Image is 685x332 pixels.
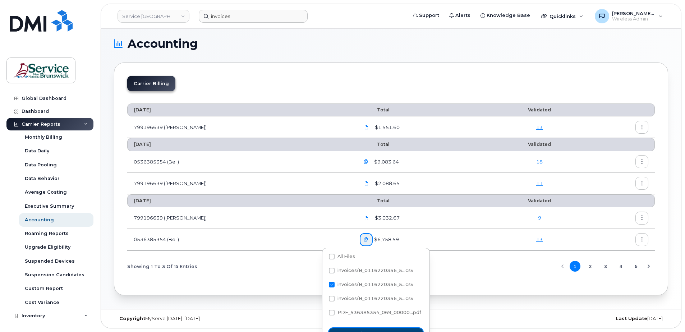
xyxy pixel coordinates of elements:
[616,261,626,272] button: Page 4
[492,138,587,151] th: Validated
[329,297,413,303] span: invoices/B_0116220356_536385354_20062025_DTL.csv
[360,142,390,147] span: Total
[360,107,390,112] span: Total
[570,261,580,272] button: Page 1
[616,316,647,321] strong: Last Update
[337,254,355,259] span: All Files
[127,151,353,173] td: 0536385354 (Bell)
[127,116,353,138] td: 799196639 ([PERSON_NAME])
[337,282,413,287] span: invoices/B_0116220356_5...csv
[360,121,373,133] a: SNB.Rogers-Aug18_2025-3037613864.pdf
[329,311,421,317] span: PDF_536385354_069_0000000000.pdf
[337,310,421,315] span: PDF_536385354_069_00000...pdf
[119,316,145,321] strong: Copyright
[360,177,373,190] a: SNB.Rogers-Jul18_2025-3023427074.pdf
[643,261,654,272] button: Next Page
[360,198,390,203] span: Total
[360,212,373,224] a: SNB.Rogers-Jun18_2025-3008849056.pdf
[600,261,611,272] button: Page 3
[492,194,587,207] th: Validated
[373,158,399,165] span: $9,083.64
[127,138,353,151] th: [DATE]
[127,207,353,229] td: 799196639 ([PERSON_NAME])
[337,268,413,273] span: invoices/B_0116220356_5...csv
[127,194,353,207] th: [DATE]
[329,283,413,289] span: invoices/B_0116220356_536385354_20062025_MOB.csv
[128,38,198,49] span: Accounting
[538,215,541,221] a: 9
[373,180,400,187] span: $2,088.65
[337,296,413,301] span: invoices/B_0116220356_5...csv
[536,159,543,165] a: 18
[483,316,668,322] div: [DATE]
[373,124,400,131] span: $1,551.60
[127,229,353,250] td: 0536385354 (Bell)
[127,103,353,116] th: [DATE]
[127,261,197,272] span: Showing 1 To 3 Of 15 Entries
[536,180,543,186] a: 11
[127,173,353,194] td: 799196639 ([PERSON_NAME])
[373,236,399,243] span: $6,758.59
[492,103,587,116] th: Validated
[536,236,543,242] a: 13
[631,261,642,272] button: Page 5
[329,269,413,275] span: invoices/B_0116220356_536385354_20062025_ACC.csv
[373,215,400,221] span: $3,032.67
[536,124,543,130] a: 13
[585,261,596,272] button: Page 2
[114,316,299,322] div: MyServe [DATE]–[DATE]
